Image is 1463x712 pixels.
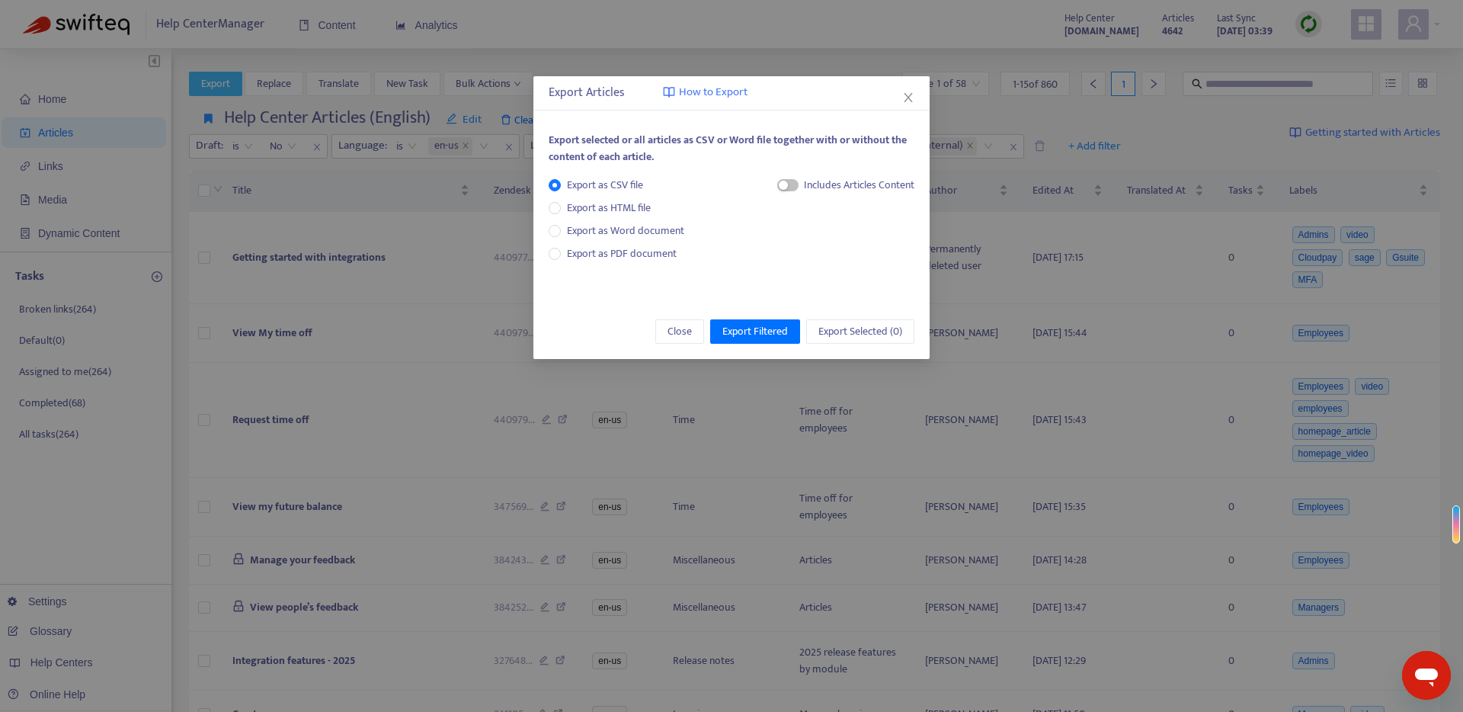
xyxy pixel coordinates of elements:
[549,131,907,165] span: Export selected or all articles as CSV or Word file together with or without the content of each ...
[567,245,677,262] span: Export as PDF document
[902,91,914,104] span: close
[806,319,914,344] button: Export Selected (0)
[1402,651,1451,700] iframe: Button to launch messaging window
[663,84,748,101] a: How to Export
[804,177,914,194] div: Includes Articles Content
[561,223,690,239] span: Export as Word document
[561,200,657,216] span: Export as HTML file
[561,177,649,194] span: Export as CSV file
[667,323,692,340] span: Close
[549,84,914,102] div: Export Articles
[655,319,704,344] button: Close
[679,84,748,101] span: How to Export
[900,89,917,106] button: Close
[663,86,675,98] img: image-link
[710,319,800,344] button: Export Filtered
[722,323,788,340] span: Export Filtered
